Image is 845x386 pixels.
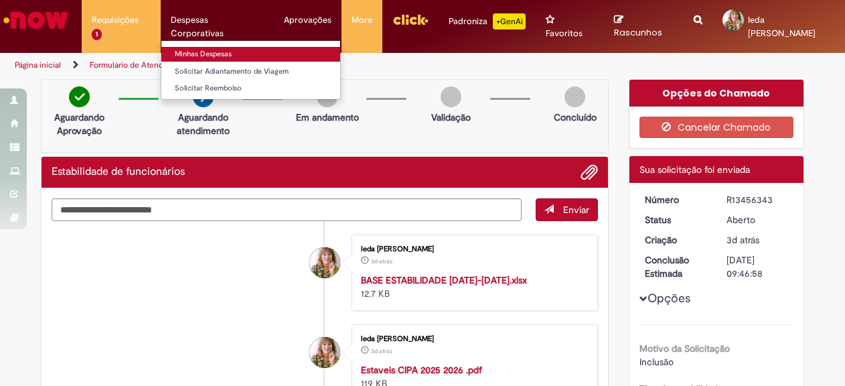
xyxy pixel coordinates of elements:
[726,233,789,247] div: 28/08/2025 09:46:53
[296,111,359,124] p: Em andamento
[581,164,598,181] button: Adicionar anexos
[309,247,340,278] div: Ieda Cristina Soares Pauletti Paschoal
[639,117,794,138] button: Cancelar Chamado
[748,14,816,39] span: Ieda [PERSON_NAME]
[493,13,526,29] p: +GenAi
[309,337,340,368] div: Ieda Cristina Soares Pauletti Paschoal
[47,111,112,137] p: Aguardando Aprovação
[635,233,717,247] dt: Criação
[629,80,804,107] div: Opções do Chamado
[52,198,522,220] textarea: Digite sua mensagem aqui...
[441,86,461,107] img: img-circle-grey.png
[361,274,527,286] a: BASE ESTABILIDADE [DATE]-[DATE].xlsx
[171,13,264,40] span: Despesas Corporativas
[726,234,759,246] time: 28/08/2025 09:46:53
[171,111,236,137] p: Aguardando atendimento
[69,86,90,107] img: check-circle-green.png
[92,29,102,40] span: 1
[392,9,429,29] img: click_logo_yellow_360x200.png
[554,111,597,124] p: Concluído
[361,335,584,343] div: Ieda [PERSON_NAME]
[449,13,526,29] div: Padroniza
[614,26,662,39] span: Rascunhos
[371,347,392,355] time: 28/08/2025 09:46:45
[635,193,717,206] dt: Número
[639,164,750,176] span: Sua solicitação foi enviada
[361,245,584,253] div: Ieda [PERSON_NAME]
[10,53,553,78] ul: Trilhas de página
[161,64,340,79] a: Solicitar Adiantamento de Viagem
[639,356,674,368] span: Inclusão
[635,213,717,227] dt: Status
[563,204,589,216] span: Enviar
[361,364,482,376] a: Estaveis CIPA 2025 2026 .pdf
[161,47,340,62] a: Minhas Despesas
[15,60,61,70] a: Página inicial
[92,13,139,27] span: Requisições
[639,342,730,355] b: Motivo da Solicitação
[726,213,789,227] div: Aberto
[1,7,70,34] img: ServiceNow
[635,253,717,280] dt: Conclusão Estimada
[614,14,674,39] a: Rascunhos
[726,193,789,206] div: R13456343
[431,111,471,124] p: Validação
[371,257,392,265] time: 28/08/2025 09:46:45
[371,347,392,355] span: 3d atrás
[352,13,372,27] span: More
[726,253,789,280] div: [DATE] 09:46:58
[361,273,584,300] div: 12.7 KB
[371,257,392,265] span: 3d atrás
[284,13,331,27] span: Aprovações
[564,86,585,107] img: img-circle-grey.png
[52,166,185,178] h2: Estabilidade de funcionários Histórico de tíquete
[90,60,189,70] a: Formulário de Atendimento
[546,27,583,40] span: Favoritos
[536,198,598,221] button: Enviar
[161,81,340,96] a: Solicitar Reembolso
[726,234,759,246] span: 3d atrás
[161,40,341,100] ul: Despesas Corporativas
